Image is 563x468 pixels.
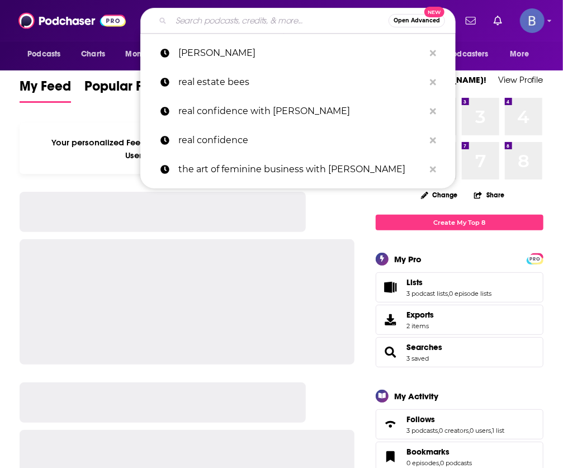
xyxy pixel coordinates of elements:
[406,447,450,457] span: Bookmarks
[380,280,402,295] a: Lists
[389,14,445,27] button: Open AdvancedNew
[20,78,71,103] a: My Feed
[470,427,491,434] a: 0 users
[178,126,424,155] p: real confidence
[406,459,439,467] a: 0 episodes
[178,155,424,184] p: the art of feminine business with julie foucht
[414,188,465,202] button: Change
[394,18,440,23] span: Open Advanced
[474,184,505,206] button: Share
[394,254,422,264] div: My Pro
[449,290,491,297] a: 0 episode lists
[376,409,543,439] span: Follows
[171,12,389,30] input: Search podcasts, credits, & more...
[498,74,543,85] a: View Profile
[491,427,492,434] span: ,
[406,342,442,352] a: Searches
[520,8,545,33] button: Show profile menu
[489,11,507,30] a: Show notifications dropdown
[81,46,105,62] span: Charts
[140,155,456,184] a: the art of feminine business with [PERSON_NAME]
[117,44,179,65] button: open menu
[528,255,542,263] span: PRO
[394,391,438,401] div: My Activity
[84,78,166,101] span: Popular Feed
[406,277,491,287] a: Lists
[178,97,424,126] p: real confidence with alyssa iver
[469,427,470,434] span: ,
[424,7,444,17] span: New
[406,447,472,457] a: Bookmarks
[406,277,423,287] span: Lists
[448,290,449,297] span: ,
[140,68,456,97] a: real estate bees
[406,414,435,424] span: Follows
[376,337,543,367] span: Searches
[520,8,545,33] img: User Profile
[380,417,402,432] a: Follows
[406,322,434,330] span: 2 items
[435,46,489,62] span: For Podcasters
[528,254,542,262] a: PRO
[510,46,529,62] span: More
[520,8,545,33] span: Logged in as BTallent
[18,10,126,31] img: Podchaser - Follow, Share and Rate Podcasts
[140,97,456,126] a: real confidence with [PERSON_NAME]
[406,290,448,297] a: 3 podcast lists
[125,46,165,62] span: Monitoring
[406,414,504,424] a: Follows
[376,305,543,335] a: Exports
[406,354,429,362] a: 3 saved
[439,459,440,467] span: ,
[492,427,504,434] a: 1 list
[503,44,543,65] button: open menu
[140,39,456,68] a: [PERSON_NAME]
[406,310,434,320] span: Exports
[376,272,543,302] span: Lists
[140,126,456,155] a: real confidence
[74,44,112,65] a: Charts
[380,449,402,465] a: Bookmarks
[27,46,60,62] span: Podcasts
[84,78,166,103] a: Popular Feed
[380,344,402,360] a: Searches
[438,427,439,434] span: ,
[178,68,424,97] p: real estate bees
[440,459,472,467] a: 0 podcasts
[380,312,402,328] span: Exports
[140,8,456,34] div: Search podcasts, credits, & more...
[428,44,505,65] button: open menu
[406,427,438,434] a: 3 podcasts
[20,78,71,101] span: My Feed
[20,44,75,65] button: open menu
[20,123,354,174] div: Your personalized Feed is curated based on the Podcasts, Creators, Users, and Lists that you Follow.
[376,215,543,230] a: Create My Top 8
[439,427,469,434] a: 0 creators
[178,39,424,68] p: rochelle mondoy
[461,11,480,30] a: Show notifications dropdown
